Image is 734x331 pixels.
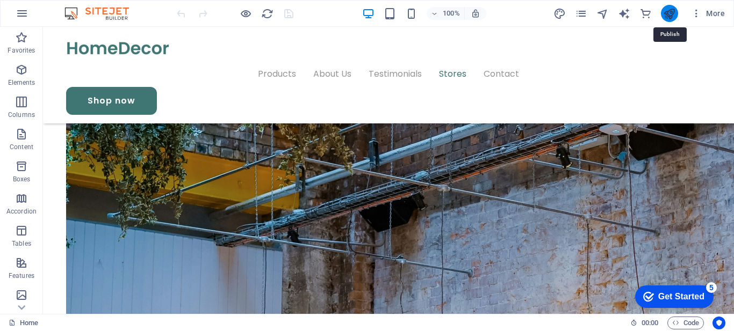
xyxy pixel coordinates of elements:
[29,12,75,21] div: Get Started
[649,319,651,327] span: :
[8,46,35,55] p: Favorites
[43,27,734,314] iframe: To enrich screen reader interactions, please activate Accessibility in Grammarly extension settings
[672,317,699,329] span: Code
[9,271,34,280] p: Features
[12,239,31,248] p: Tables
[6,207,37,216] p: Accordion
[713,317,725,329] button: Usercentrics
[9,317,38,329] a: Click to cancel selection. Double-click to open Pages
[691,8,725,19] span: More
[77,2,88,13] div: 5
[6,5,84,28] div: Get Started 5 items remaining, 0% complete
[10,143,33,151] p: Content
[642,317,658,329] span: 00 00
[13,175,31,183] p: Boxes
[667,317,704,329] button: Code
[8,78,35,87] p: Elements
[687,5,729,22] button: More
[8,111,35,119] p: Columns
[630,317,659,329] h6: Session time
